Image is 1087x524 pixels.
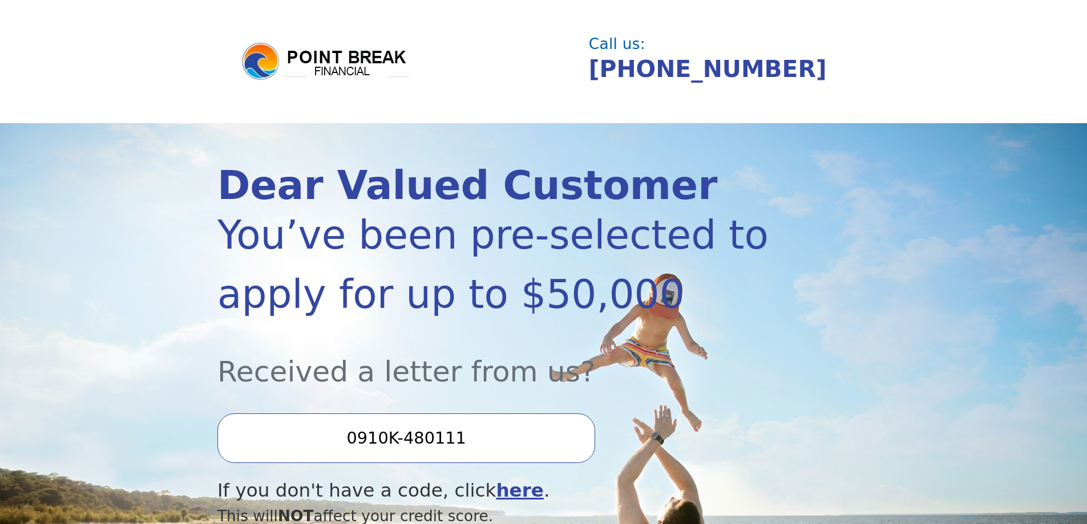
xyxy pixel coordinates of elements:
[240,41,411,82] img: logo.png
[217,477,772,505] div: If you don't have a code, click .
[217,166,772,205] div: Dear Valued Customer
[217,205,772,324] div: You’ve been pre-selected to apply for up to $50,000
[217,413,595,462] input: Enter your Offer Code:
[496,480,544,501] a: here
[217,324,772,393] div: Received a letter from us?
[589,55,827,83] a: [PHONE_NUMBER]
[589,36,860,51] div: Call us:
